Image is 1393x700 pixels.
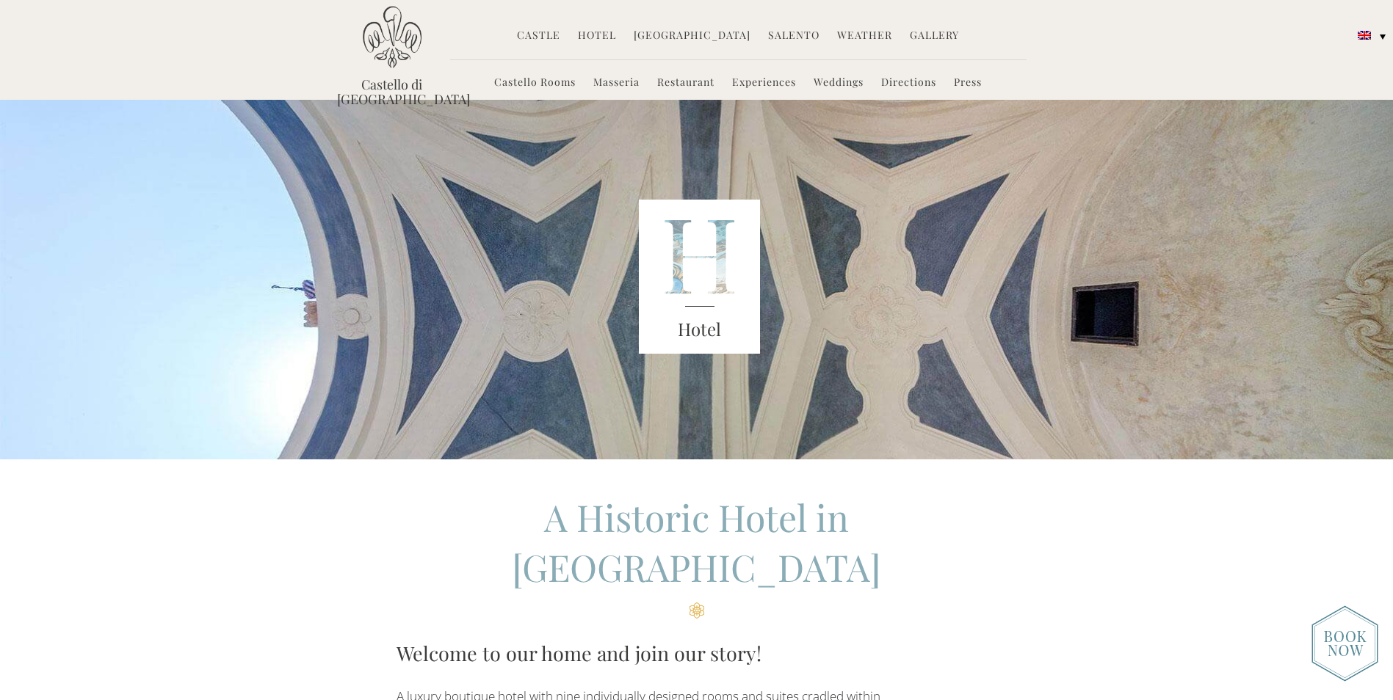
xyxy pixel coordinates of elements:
h3: Hotel [639,316,761,343]
a: Gallery [910,28,959,45]
h3: Welcome to our home and join our story! [397,638,996,668]
img: English [1358,31,1371,40]
a: Weddings [814,75,864,92]
a: Restaurant [657,75,714,92]
a: [GEOGRAPHIC_DATA] [634,28,750,45]
a: Press [954,75,982,92]
a: Castello di [GEOGRAPHIC_DATA] [337,77,447,106]
h2: A Historic Hotel in [GEOGRAPHIC_DATA] [397,492,996,619]
a: Experiences [732,75,796,92]
img: new-booknow.png [1311,605,1378,682]
a: Castello Rooms [494,75,576,92]
a: Castle [517,28,560,45]
a: Hotel [578,28,616,45]
a: Salento [768,28,819,45]
a: Masseria [593,75,640,92]
a: Weather [837,28,892,45]
a: Directions [881,75,936,92]
img: Castello di Ugento [363,6,421,68]
img: castello_header_block.png [639,200,761,354]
